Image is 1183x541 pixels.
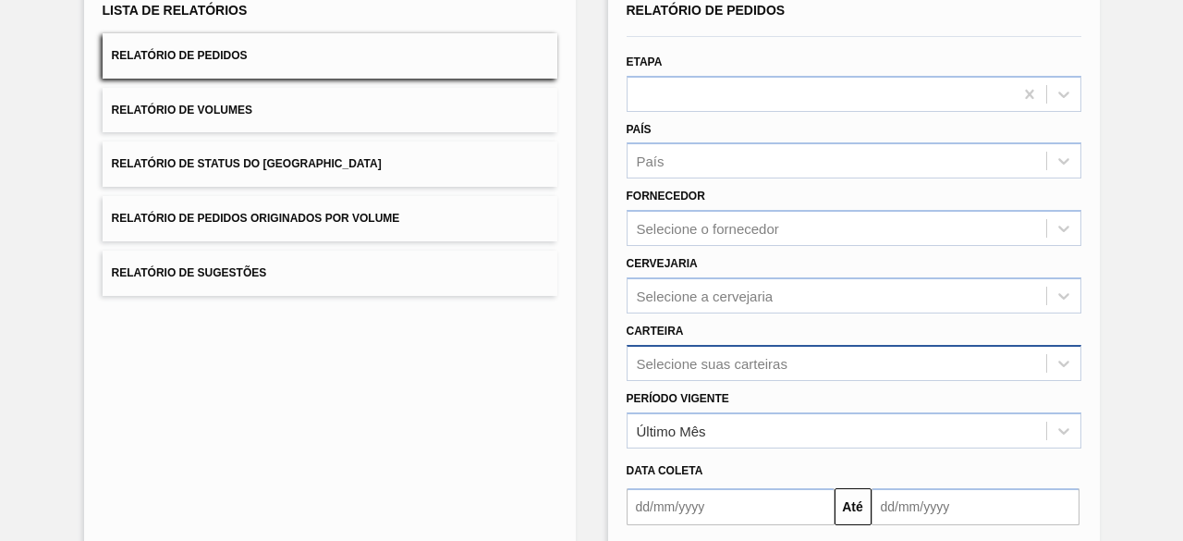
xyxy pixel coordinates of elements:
[627,257,698,270] label: Cervejaria
[627,325,684,338] label: Carteira
[103,251,557,296] button: Relatório de Sugestões
[112,212,400,225] span: Relatório de Pedidos Originados por Volume
[637,288,774,303] div: Selecione a cervejaria
[103,196,557,241] button: Relatório de Pedidos Originados por Volume
[112,104,252,117] span: Relatório de Volumes
[637,154,665,169] div: País
[103,88,557,133] button: Relatório de Volumes
[103,3,248,18] span: Lista de Relatórios
[637,355,787,371] div: Selecione suas carteiras
[103,33,557,79] button: Relatório de Pedidos
[627,488,835,525] input: dd/mm/yyyy
[637,423,706,438] div: Último Mês
[103,141,557,187] button: Relatório de Status do [GEOGRAPHIC_DATA]
[627,55,663,68] label: Etapa
[627,392,729,405] label: Período Vigente
[627,190,705,203] label: Fornecedor
[627,3,786,18] span: Relatório de Pedidos
[112,266,267,279] span: Relatório de Sugestões
[637,221,779,237] div: Selecione o fornecedor
[112,157,382,170] span: Relatório de Status do [GEOGRAPHIC_DATA]
[112,49,248,62] span: Relatório de Pedidos
[835,488,872,525] button: Até
[627,464,703,477] span: Data coleta
[627,123,652,136] label: País
[872,488,1079,525] input: dd/mm/yyyy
